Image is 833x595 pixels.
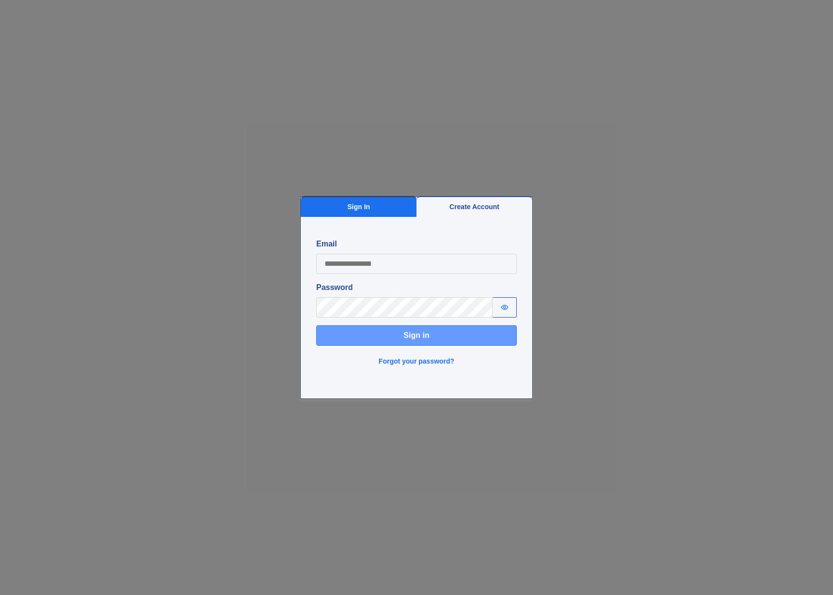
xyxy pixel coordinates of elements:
[316,282,517,293] label: Password
[301,196,416,217] button: Sign In
[316,325,517,346] button: Sign in
[493,297,517,318] button: Show password
[373,353,460,369] button: Forgot your password?
[416,196,532,217] button: Create Account
[316,238,517,250] label: Email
